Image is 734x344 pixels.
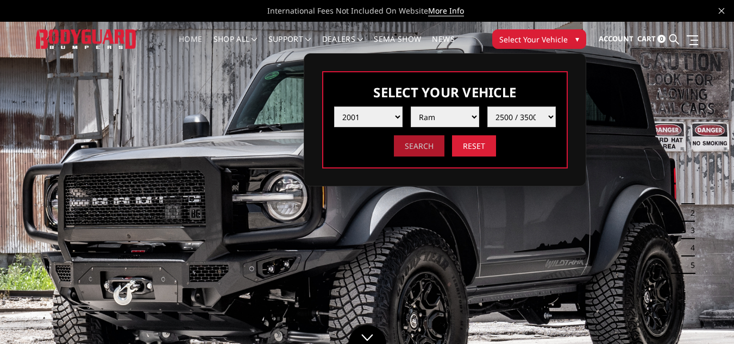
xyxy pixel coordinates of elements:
[657,35,666,43] span: 0
[684,187,695,204] button: 1 of 5
[499,34,568,45] span: Select Your Vehicle
[452,135,496,157] input: Reset
[684,257,695,274] button: 5 of 5
[637,34,656,43] span: Cart
[428,5,464,16] a: More Info
[684,239,695,257] button: 4 of 5
[599,24,633,54] a: Account
[432,35,454,57] a: News
[394,135,444,157] input: Search
[492,29,586,49] button: Select Your Vehicle
[348,325,386,344] a: Click to Down
[334,83,556,101] h3: Select Your Vehicle
[374,35,421,57] a: SEMA Show
[684,222,695,239] button: 3 of 5
[599,34,633,43] span: Account
[637,24,666,54] a: Cart 0
[214,35,258,57] a: shop all
[179,35,202,57] a: Home
[268,35,311,57] a: Support
[36,29,137,49] img: BODYGUARD BUMPERS
[322,35,363,57] a: Dealers
[575,33,579,45] span: ▾
[684,204,695,222] button: 2 of 5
